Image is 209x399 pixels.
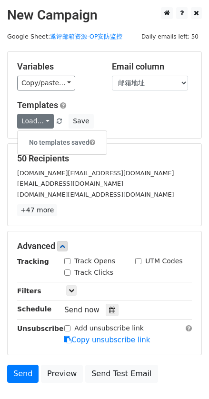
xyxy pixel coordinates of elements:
small: [EMAIL_ADDRESS][DOMAIN_NAME] [17,180,123,187]
h5: Advanced [17,241,192,251]
a: Daily emails left: 50 [138,33,202,40]
h2: New Campaign [7,7,202,23]
a: Copy/paste... [17,76,75,90]
span: Daily emails left: 50 [138,31,202,42]
a: Templates [17,100,58,110]
iframe: Chat Widget [161,353,209,399]
strong: Filters [17,287,41,295]
small: [DOMAIN_NAME][EMAIL_ADDRESS][DOMAIN_NAME] [17,170,174,177]
small: [DOMAIN_NAME][EMAIL_ADDRESS][DOMAIN_NAME] [17,191,174,198]
div: 聊天小组件 [161,353,209,399]
label: Track Opens [74,256,115,266]
a: Send Test Email [85,365,158,383]
strong: Schedule [17,305,51,313]
label: Track Clicks [74,268,113,278]
strong: Tracking [17,258,49,265]
a: 邀评邮箱资源-OP安防监控 [50,33,122,40]
h5: Email column [112,61,192,72]
a: Load... [17,114,54,129]
button: Save [69,114,93,129]
a: Copy unsubscribe link [64,336,150,344]
span: Send now [64,306,100,314]
h5: Variables [17,61,98,72]
label: Add unsubscribe link [74,323,144,333]
small: Google Sheet: [7,33,123,40]
a: +47 more [17,204,57,216]
strong: Unsubscribe [17,325,64,332]
label: UTM Codes [145,256,182,266]
a: Preview [41,365,83,383]
h5: 50 Recipients [17,153,192,164]
a: Send [7,365,39,383]
h6: No templates saved [18,135,107,150]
